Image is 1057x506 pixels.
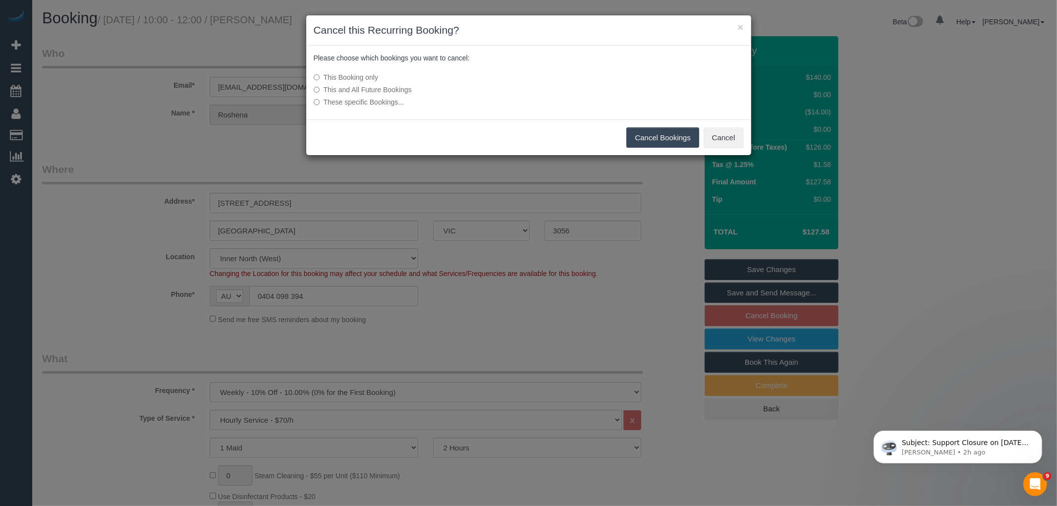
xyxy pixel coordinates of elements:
h3: Cancel this Recurring Booking? [314,23,744,38]
button: × [737,22,743,32]
iframe: Intercom live chat [1023,472,1047,496]
iframe: Intercom notifications message [859,410,1057,479]
label: This Booking only [314,72,596,82]
button: Cancel Bookings [626,127,699,148]
label: This and All Future Bookings [314,85,596,95]
input: This and All Future Bookings [314,87,320,93]
input: This Booking only [314,74,320,81]
label: These specific Bookings... [314,97,596,107]
button: Cancel [704,127,744,148]
p: Please choose which bookings you want to cancel: [314,53,744,63]
input: These specific Bookings... [314,99,320,106]
span: 9 [1044,472,1052,480]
